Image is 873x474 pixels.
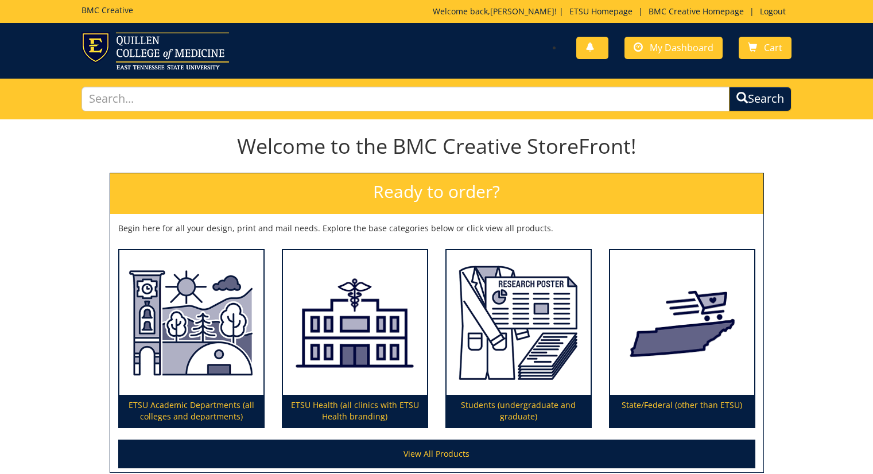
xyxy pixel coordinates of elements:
a: ETSU Academic Departments (all colleges and departments) [119,250,263,428]
a: BMC Creative Homepage [643,6,750,17]
a: My Dashboard [624,37,723,59]
p: ETSU Health (all clinics with ETSU Health branding) [283,395,427,427]
h5: BMC Creative [82,6,133,14]
p: Students (undergraduate and graduate) [447,395,591,427]
a: ETSU Homepage [564,6,638,17]
img: ETSU Health (all clinics with ETSU Health branding) [283,250,427,395]
a: [PERSON_NAME] [490,6,554,17]
img: State/Federal (other than ETSU) [610,250,754,395]
img: ETSU logo [82,32,229,69]
p: ETSU Academic Departments (all colleges and departments) [119,395,263,427]
a: Students (undergraduate and graduate) [447,250,591,428]
p: Welcome back, ! | | | [433,6,791,17]
span: My Dashboard [650,41,713,54]
a: Logout [754,6,791,17]
input: Search... [82,87,730,111]
a: ETSU Health (all clinics with ETSU Health branding) [283,250,427,428]
img: ETSU Academic Departments (all colleges and departments) [119,250,263,395]
a: Cart [739,37,791,59]
p: State/Federal (other than ETSU) [610,395,754,427]
button: Search [729,87,791,111]
h2: Ready to order? [110,173,763,214]
a: State/Federal (other than ETSU) [610,250,754,428]
span: Cart [764,41,782,54]
h1: Welcome to the BMC Creative StoreFront! [110,135,764,158]
img: Students (undergraduate and graduate) [447,250,591,395]
a: View All Products [118,440,755,468]
p: Begin here for all your design, print and mail needs. Explore the base categories below or click ... [118,223,755,234]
